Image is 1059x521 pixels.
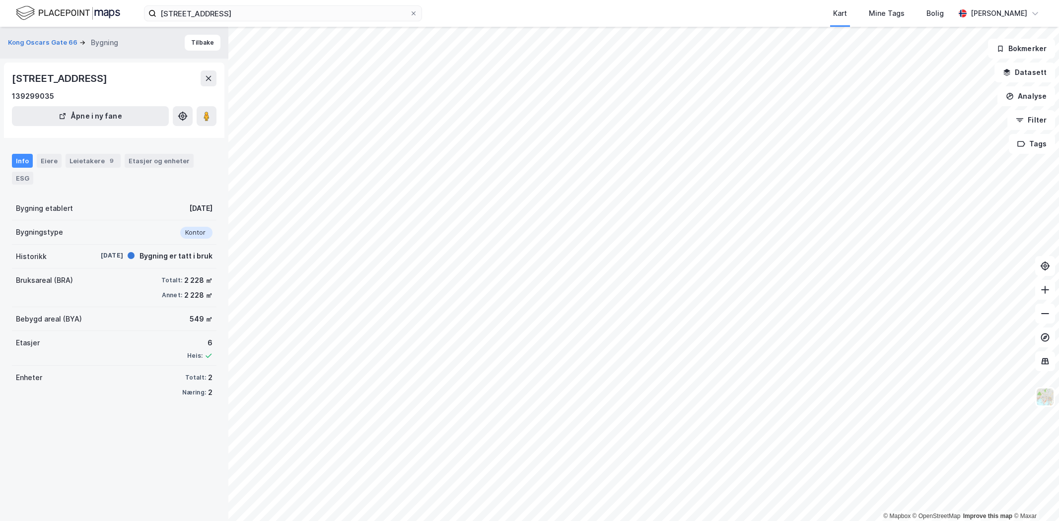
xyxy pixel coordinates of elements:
[12,70,109,86] div: [STREET_ADDRESS]
[16,274,73,286] div: Bruksareal (BRA)
[16,202,73,214] div: Bygning etablert
[1009,134,1055,154] button: Tags
[926,7,944,19] div: Bolig
[988,39,1055,59] button: Bokmerker
[185,35,220,51] button: Tilbake
[997,86,1055,106] button: Analyse
[12,90,54,102] div: 139299035
[913,513,961,520] a: OpenStreetMap
[83,251,123,260] div: [DATE]
[994,63,1055,82] button: Datasett
[129,156,190,165] div: Etasjer og enheter
[833,7,847,19] div: Kart
[156,6,410,21] input: Søk på adresse, matrikkel, gårdeiere, leietakere eller personer
[16,226,63,238] div: Bygningstype
[140,250,212,262] div: Bygning er tatt i bruk
[185,374,206,382] div: Totalt:
[12,154,33,168] div: Info
[184,274,212,286] div: 2 228 ㎡
[187,337,212,349] div: 6
[16,4,120,22] img: logo.f888ab2527a4732fd821a326f86c7f29.svg
[1036,388,1055,406] img: Z
[12,172,33,185] div: ESG
[208,372,212,384] div: 2
[162,291,182,299] div: Annet:
[208,387,212,398] div: 2
[184,289,212,301] div: 2 228 ㎡
[1007,110,1055,130] button: Filter
[963,513,1012,520] a: Improve this map
[190,313,212,325] div: 549 ㎡
[1009,473,1059,521] iframe: Chat Widget
[107,156,117,166] div: 9
[971,7,1027,19] div: [PERSON_NAME]
[16,337,40,349] div: Etasjer
[12,106,169,126] button: Åpne i ny fane
[161,276,182,284] div: Totalt:
[91,37,118,49] div: Bygning
[16,313,82,325] div: Bebygd areal (BYA)
[187,352,203,360] div: Heis:
[8,38,79,48] button: Kong Oscars Gate 66
[16,251,47,262] div: Historikk
[869,7,905,19] div: Mine Tags
[1009,473,1059,521] div: Kontrollprogram for chat
[182,389,206,396] div: Næring:
[37,154,62,168] div: Eiere
[66,154,121,168] div: Leietakere
[189,202,212,214] div: [DATE]
[16,372,42,384] div: Enheter
[883,513,911,520] a: Mapbox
